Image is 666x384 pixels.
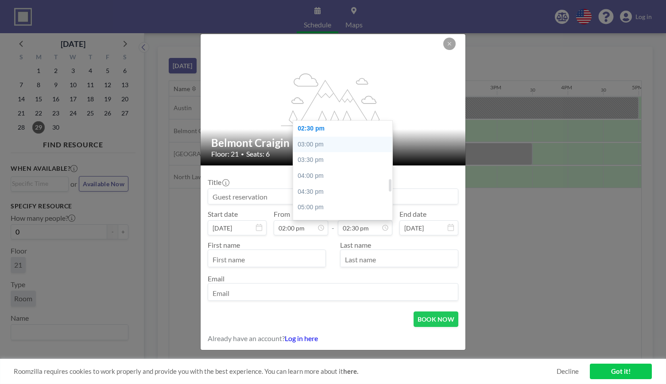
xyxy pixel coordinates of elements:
[293,168,397,184] div: 04:00 pm
[211,136,456,150] h2: Belmont Craigin
[557,367,579,376] a: Decline
[340,241,371,249] label: Last name
[208,285,458,300] input: Email
[332,213,334,232] span: -
[208,178,228,187] label: Title
[246,150,270,158] span: Seats: 6
[414,311,458,327] button: BOOK NOW
[208,210,238,219] label: Start date
[208,252,325,267] input: First name
[293,200,397,215] div: 05:00 pm
[590,364,652,379] a: Got it!
[293,137,397,153] div: 03:00 pm
[293,215,397,231] div: 05:30 pm
[274,210,290,219] label: From
[208,189,458,204] input: Guest reservation
[241,151,244,157] span: •
[293,121,397,137] div: 02:30 pm
[293,152,397,168] div: 03:30 pm
[211,150,239,158] span: Floor: 21
[14,367,557,376] span: Roomzilla requires cookies to work properly and provide you with the best experience. You can lea...
[208,241,240,249] label: First name
[293,184,397,200] div: 04:30 pm
[208,334,285,343] span: Already have an account?
[285,334,318,342] a: Log in here
[399,210,426,219] label: End date
[208,274,225,283] label: Email
[341,252,458,267] input: Last name
[343,367,358,375] a: here.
